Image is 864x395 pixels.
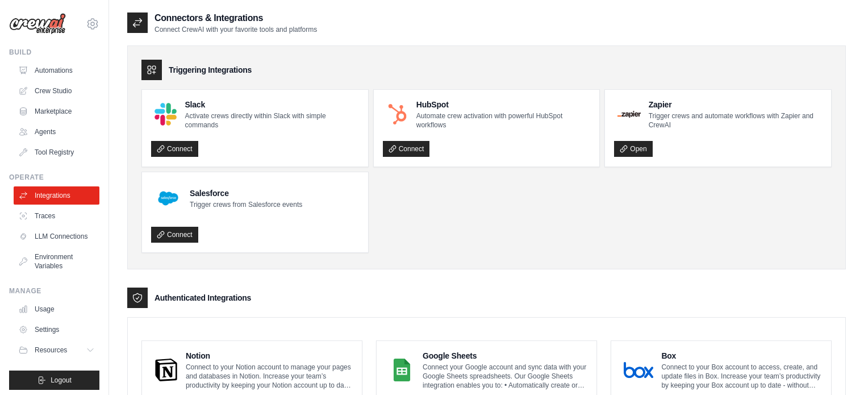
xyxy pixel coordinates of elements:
button: Resources [14,341,99,359]
a: Marketplace [14,102,99,120]
button: Logout [9,371,99,390]
a: Agents [14,123,99,141]
a: Open [614,141,652,157]
p: Trigger crews and automate workflows with Zapier and CrewAI [649,111,822,130]
img: Google Sheets Logo [389,359,415,381]
a: Crew Studio [14,82,99,100]
a: Tool Registry [14,143,99,161]
a: Connect [151,141,198,157]
h4: Box [661,350,822,361]
p: Connect CrewAI with your favorite tools and platforms [155,25,317,34]
p: Connect your Google account and sync data with your Google Sheets spreadsheets. Our Google Sheets... [423,363,587,390]
span: Resources [35,346,67,355]
p: Trigger crews from Salesforce events [190,200,302,209]
h3: Triggering Integrations [169,64,252,76]
a: Environment Variables [14,248,99,275]
p: Automate crew activation with powerful HubSpot workflows [416,111,591,130]
a: Integrations [14,186,99,205]
h3: Authenticated Integrations [155,292,251,303]
a: Connect [151,227,198,243]
img: Zapier Logo [617,111,640,118]
h4: Zapier [649,99,822,110]
h4: Google Sheets [423,350,587,361]
a: LLM Connections [14,227,99,246]
img: Notion Logo [155,359,178,381]
img: Slack Logo [155,103,177,125]
div: Build [9,48,99,57]
h4: Slack [185,99,358,110]
h2: Connectors & Integrations [155,11,317,25]
div: Operate [9,173,99,182]
h4: HubSpot [416,99,591,110]
span: Logout [51,376,72,385]
img: Box Logo [624,359,653,381]
p: Connect to your Notion account to manage your pages and databases in Notion. Increase your team’s... [186,363,353,390]
h4: Salesforce [190,188,302,199]
a: Connect [383,141,430,157]
a: Usage [14,300,99,318]
div: Manage [9,286,99,296]
img: Logo [9,13,66,35]
img: Salesforce Logo [155,185,182,212]
h4: Notion [186,350,353,361]
p: Connect to your Box account to access, create, and update files in Box. Increase your team’s prod... [661,363,822,390]
p: Activate crews directly within Slack with simple commands [185,111,358,130]
img: HubSpot Logo [386,103,408,125]
a: Traces [14,207,99,225]
a: Automations [14,61,99,80]
a: Settings [14,321,99,339]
